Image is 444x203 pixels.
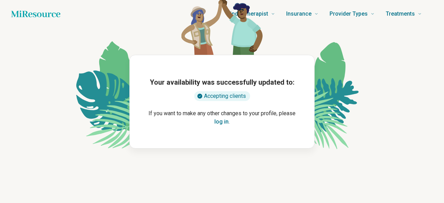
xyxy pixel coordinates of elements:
p: If you want to make any other changes to your profile, please . [141,109,303,126]
span: Provider Types [330,9,368,19]
button: log in [214,118,229,126]
div: Accepting clients [194,91,250,101]
span: Insurance [286,9,311,19]
h1: Your availability was successfully updated to: [150,77,294,87]
span: Treatments [386,9,415,19]
a: Home page [11,7,60,21]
